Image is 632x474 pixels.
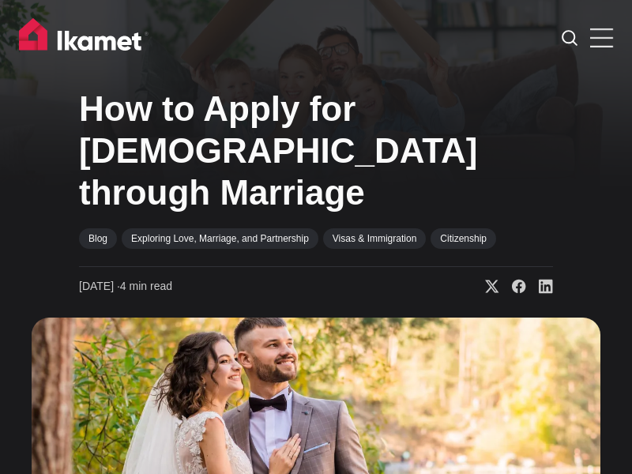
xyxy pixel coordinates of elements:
a: Visas & Immigration [323,228,426,249]
time: 4 min read [79,279,172,295]
a: Share on X [472,279,499,295]
a: Exploring Love, Marriage, and Partnership [122,228,318,249]
span: [DATE] ∙ [79,280,120,292]
a: Citizenship [431,228,496,249]
h1: How to Apply for [DEMOGRAPHIC_DATA] through Marriage [79,88,553,213]
a: Share on Linkedin [526,279,553,295]
img: Ikamet home [19,18,149,58]
a: Blog [79,228,117,249]
a: Share on Facebook [499,279,526,295]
